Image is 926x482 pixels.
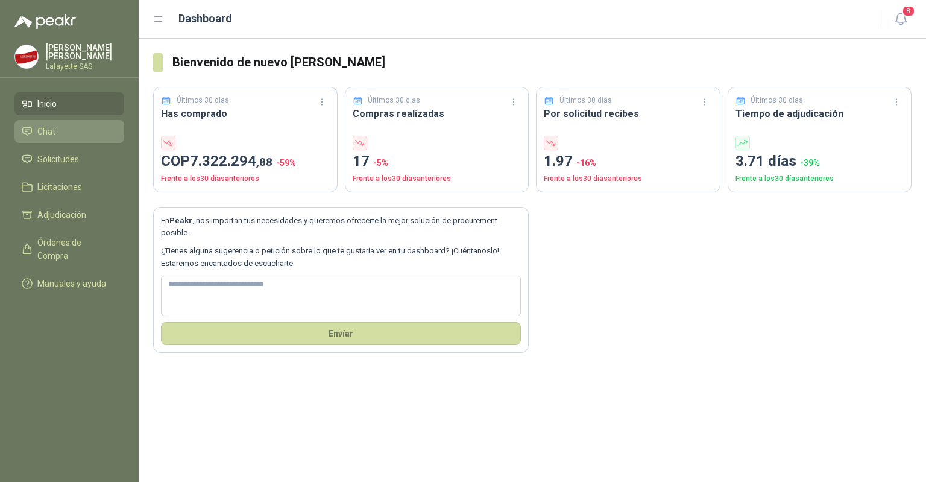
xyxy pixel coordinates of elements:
span: Inicio [37,97,57,110]
p: [PERSON_NAME] [PERSON_NAME] [46,43,124,60]
span: ,88 [256,155,272,169]
img: Logo peakr [14,14,76,29]
span: -59 % [276,158,296,168]
span: -5 % [373,158,388,168]
span: -39 % [800,158,820,168]
span: Adjudicación [37,208,86,221]
h3: Por solicitud recibes [544,106,713,121]
button: Envíar [161,322,521,345]
b: Peakr [169,216,192,225]
span: 7.322.294 [190,153,272,170]
p: Últimos 30 días [559,95,612,106]
p: Últimos 30 días [177,95,229,106]
span: Manuales y ayuda [37,277,106,290]
a: Licitaciones [14,176,124,198]
span: Solicitudes [37,153,79,166]
p: ¿Tienes alguna sugerencia o petición sobre lo que te gustaría ver en tu dashboard? ¡Cuéntanoslo! ... [161,245,521,270]
a: Adjudicación [14,203,124,226]
p: Lafayette SAS [46,63,124,70]
span: 8 [902,5,915,17]
p: En , nos importan tus necesidades y queremos ofrecerte la mejor solución de procurement posible. [161,215,521,239]
h1: Dashboard [178,10,232,27]
p: COP [161,150,330,173]
a: Manuales y ayuda [14,272,124,295]
span: Órdenes de Compra [37,236,113,262]
a: Chat [14,120,124,143]
h3: Tiempo de adjudicación [735,106,904,121]
a: Órdenes de Compra [14,231,124,267]
p: 1.97 [544,150,713,173]
p: Frente a los 30 días anteriores [161,173,330,185]
p: 17 [353,150,521,173]
h3: Compras realizadas [353,106,521,121]
p: Últimos 30 días [368,95,420,106]
p: Frente a los 30 días anteriores [735,173,904,185]
p: Frente a los 30 días anteriores [544,173,713,185]
p: Frente a los 30 días anteriores [353,173,521,185]
a: Solicitudes [14,148,124,171]
button: 8 [890,8,912,30]
img: Company Logo [15,45,38,68]
span: Chat [37,125,55,138]
p: Últimos 30 días [751,95,803,106]
h3: Bienvenido de nuevo [PERSON_NAME] [172,53,912,72]
span: -16 % [576,158,596,168]
h3: Has comprado [161,106,330,121]
a: Inicio [14,92,124,115]
p: 3.71 días [735,150,904,173]
span: Licitaciones [37,180,82,194]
